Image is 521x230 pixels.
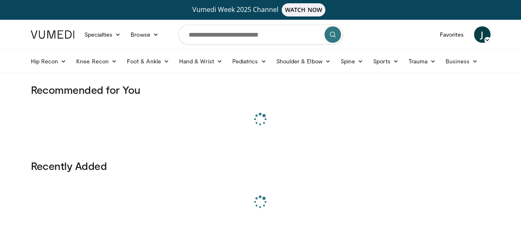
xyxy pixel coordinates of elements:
a: Trauma [404,53,441,70]
span: WATCH NOW [282,3,325,16]
a: Sports [368,53,404,70]
a: Spine [336,53,368,70]
a: Browse [126,26,164,43]
a: Knee Recon [71,53,122,70]
a: Hand & Wrist [174,53,227,70]
a: Hip Recon [26,53,72,70]
a: Specialties [79,26,126,43]
a: Vumedi Week 2025 ChannelWATCH NOW [32,3,489,16]
a: Shoulder & Elbow [271,53,336,70]
h3: Recommended for You [31,83,491,96]
a: J [474,26,491,43]
h3: Recently Added [31,159,491,172]
a: Favorites [435,26,469,43]
a: Foot & Ankle [122,53,174,70]
a: Business [441,53,483,70]
img: VuMedi Logo [31,30,75,39]
a: Pediatrics [227,53,271,70]
input: Search topics, interventions [178,25,343,44]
